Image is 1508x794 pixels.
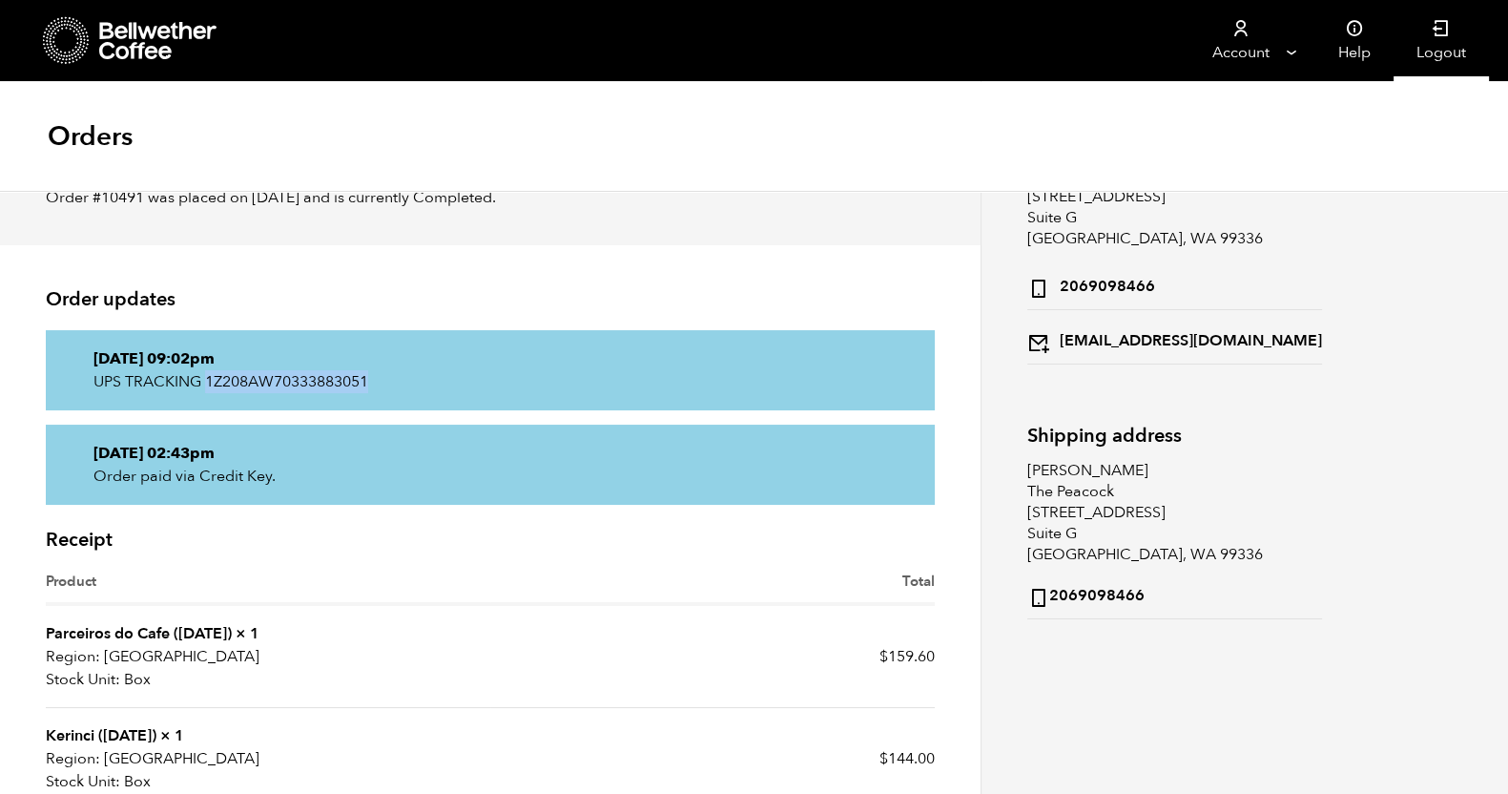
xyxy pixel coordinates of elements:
[93,442,887,465] p: [DATE] 02:43pm
[46,770,490,793] p: Box
[46,747,100,770] strong: Region:
[46,668,490,691] p: Box
[1027,581,1145,609] strong: 2069098466
[46,623,232,644] a: Parceiros do Cafe ([DATE])
[93,370,887,393] p: UPS TRACKING 1Z208AW70333883051
[236,623,259,644] strong: × 1
[46,668,120,691] strong: Stock Unit:
[490,571,935,606] th: Total
[46,770,120,793] strong: Stock Unit:
[46,645,100,668] strong: Region:
[1027,460,1322,619] address: [PERSON_NAME] The Peacock [STREET_ADDRESS] Suite G [GEOGRAPHIC_DATA], WA 99336
[46,186,935,209] p: Order #10491 was placed on [DATE] and is currently Completed.
[1027,326,1322,354] strong: [EMAIL_ADDRESS][DOMAIN_NAME]
[1027,425,1322,447] h2: Shipping address
[93,465,887,488] p: Order paid via Credit Key.
[46,645,490,668] p: [GEOGRAPHIC_DATA]
[46,725,156,746] a: Kerinci ([DATE])
[93,347,887,370] p: [DATE] 09:02pm
[879,748,888,769] span: $
[879,748,935,769] bdi: 144.00
[1027,144,1322,365] address: [PERSON_NAME] The Peacock [STREET_ADDRESS] Suite G [GEOGRAPHIC_DATA], WA 99336
[46,747,490,770] p: [GEOGRAPHIC_DATA]
[1027,272,1155,300] strong: 2069098466
[48,119,133,154] h1: Orders
[160,725,184,746] strong: × 1
[46,288,935,311] h2: Order updates
[879,646,935,667] bdi: 159.60
[46,571,490,606] th: Product
[46,529,935,552] h2: Receipt
[879,646,888,667] span: $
